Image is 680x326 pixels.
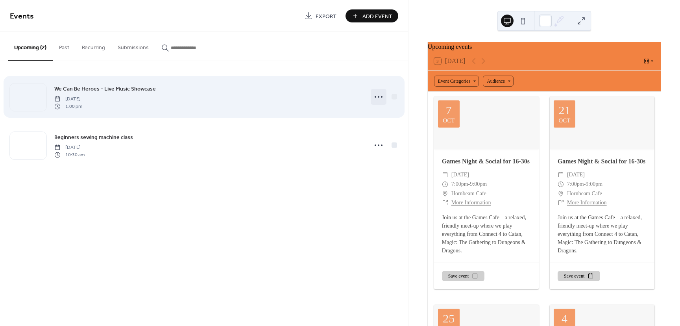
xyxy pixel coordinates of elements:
span: 7:00pm [451,180,468,189]
div: ​ [442,189,448,198]
div: ​ [558,180,564,189]
a: More Information [451,200,491,206]
span: Export [316,12,336,20]
span: 7:00pm [567,180,584,189]
span: 10:30 am [54,151,85,158]
span: 9:00pm [470,180,487,189]
div: ​ [558,198,564,207]
span: 9:00pm [586,180,602,189]
div: ​ [558,170,564,180]
div: 7 [446,104,452,116]
div: Oct [558,118,570,124]
a: Beginners sewing machine class [54,133,133,142]
span: [DATE] [567,170,585,180]
span: Hornbeam Cafe [451,189,486,198]
a: More Information [567,200,607,206]
span: [DATE] [54,96,82,103]
div: 25 [443,313,455,324]
button: Recurring [76,32,111,60]
button: Add Event [346,9,398,22]
span: Events [10,9,34,24]
div: Join us at the Games Cafe – a relaxed, friendly meet-up where we play everything from Connect 4 t... [550,213,654,255]
button: Upcoming (2) [8,32,53,61]
span: Add Event [362,12,392,20]
button: Save event [558,271,600,281]
span: [DATE] [54,144,85,151]
a: We Can Be Heroes - Live Music Showcase [54,84,156,93]
a: Games Night & Social for 16-30s [558,158,645,165]
button: Past [53,32,76,60]
span: We Can Be Heroes - Live Music Showcase [54,85,156,93]
div: Oct [443,118,455,124]
button: Save event [442,271,484,281]
div: ​ [558,189,564,198]
div: Join us at the Games Cafe – a relaxed, friendly meet-up where we play everything from Connect 4 t... [434,213,539,255]
div: Upcoming events [428,42,661,52]
span: - [584,180,586,189]
a: Export [299,9,342,22]
span: Hornbeam Cafe [567,189,602,198]
div: 21 [558,104,570,116]
span: - [468,180,470,189]
button: Submissions [111,32,155,60]
span: 1:00 pm [54,103,82,110]
div: ​ [442,198,448,207]
div: ​ [442,180,448,189]
span: [DATE] [451,170,469,180]
a: Games Night & Social for 16-30s [442,158,530,165]
div: ​ [442,170,448,180]
div: 4 [562,313,567,324]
